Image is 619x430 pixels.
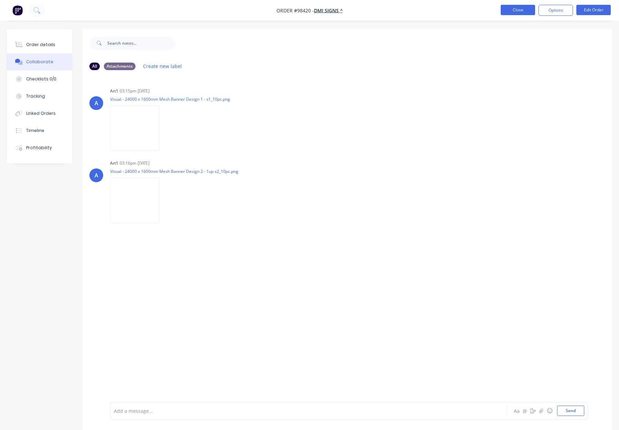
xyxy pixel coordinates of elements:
[26,59,53,65] div: Collaborate
[501,5,535,15] button: Close
[7,53,72,70] button: Collaborate
[107,36,175,50] input: Search notes...
[120,88,150,94] div: 03:15pm [DATE]
[140,62,186,71] button: Create new label
[539,5,573,16] button: Options
[26,145,52,151] div: Profitability
[26,93,45,99] div: Tracking
[110,88,118,94] div: art1
[110,168,238,174] p: Visual - 24000 x 1600mm Mesh Banner Design 2 - 1up x2_10pc.png
[26,76,56,82] div: Checklists 0/0
[95,99,98,107] div: A
[7,105,72,122] button: Linked Orders
[110,160,118,166] div: art1
[89,63,100,70] div: All
[557,406,584,416] button: Send
[7,122,72,139] button: Timeline
[521,407,529,415] button: @
[95,171,98,179] div: A
[276,7,314,14] span: Order #98420 -
[314,7,343,14] a: DMI SIGNS ^
[545,407,554,415] button: ☺
[26,128,44,134] div: Timeline
[7,88,72,105] button: Tracking
[120,160,150,166] div: 03:16pm [DATE]
[7,139,72,156] button: Profitability
[12,5,23,15] img: Factory
[576,5,611,15] button: Edit Order
[7,70,72,88] button: Checklists 0/0
[104,63,135,70] div: Attachments
[7,36,72,53] button: Order details
[26,110,56,117] div: Linked Orders
[26,42,55,48] div: Order details
[110,96,230,102] p: Visual - 24000 x 1600mm Mesh Banner Design 1 - x1_10pc.png
[512,407,521,415] button: Aa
